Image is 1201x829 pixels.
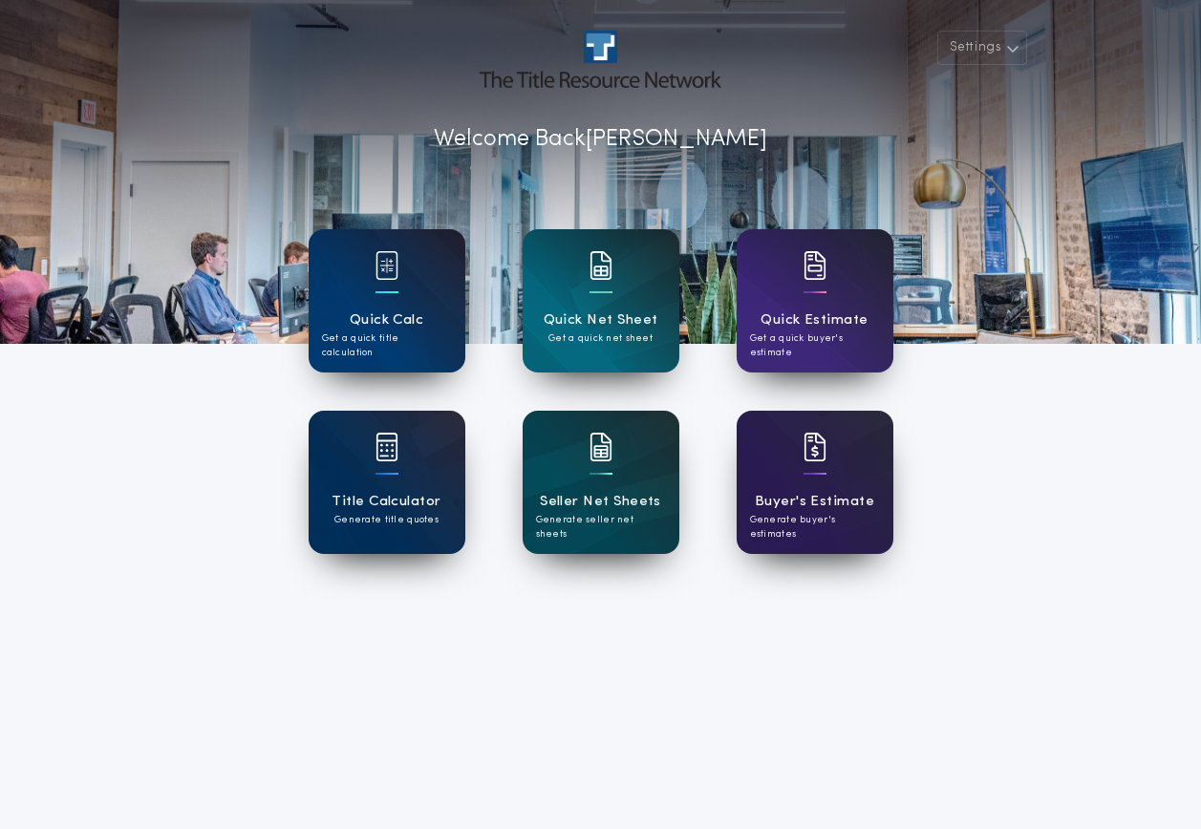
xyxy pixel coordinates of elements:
p: Get a quick buyer's estimate [750,331,880,360]
h1: Title Calculator [332,491,440,513]
a: card iconQuick CalcGet a quick title calculation [309,229,465,372]
a: card iconQuick EstimateGet a quick buyer's estimate [737,229,893,372]
a: card iconQuick Net SheetGet a quick net sheet [523,229,679,372]
img: card icon [590,251,612,280]
h1: Quick Calc [350,309,424,331]
button: Settings [937,31,1027,65]
a: card iconBuyer's EstimateGenerate buyer's estimates [737,411,893,554]
h1: Quick Estimate [761,309,869,331]
img: card icon [804,433,826,461]
img: account-logo [480,31,720,88]
img: card icon [804,251,826,280]
p: Get a quick net sheet [548,331,653,346]
a: card iconSeller Net SheetsGenerate seller net sheets [523,411,679,554]
img: card icon [590,433,612,461]
h1: Quick Net Sheet [544,309,658,331]
img: card icon [375,433,398,461]
p: Generate title quotes [334,513,439,527]
h1: Buyer's Estimate [755,491,874,513]
p: Generate seller net sheets [536,513,666,542]
p: Welcome Back [PERSON_NAME] [434,122,767,157]
p: Get a quick title calculation [322,331,452,360]
h1: Seller Net Sheets [540,491,661,513]
a: card iconTitle CalculatorGenerate title quotes [309,411,465,554]
img: card icon [375,251,398,280]
p: Generate buyer's estimates [750,513,880,542]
